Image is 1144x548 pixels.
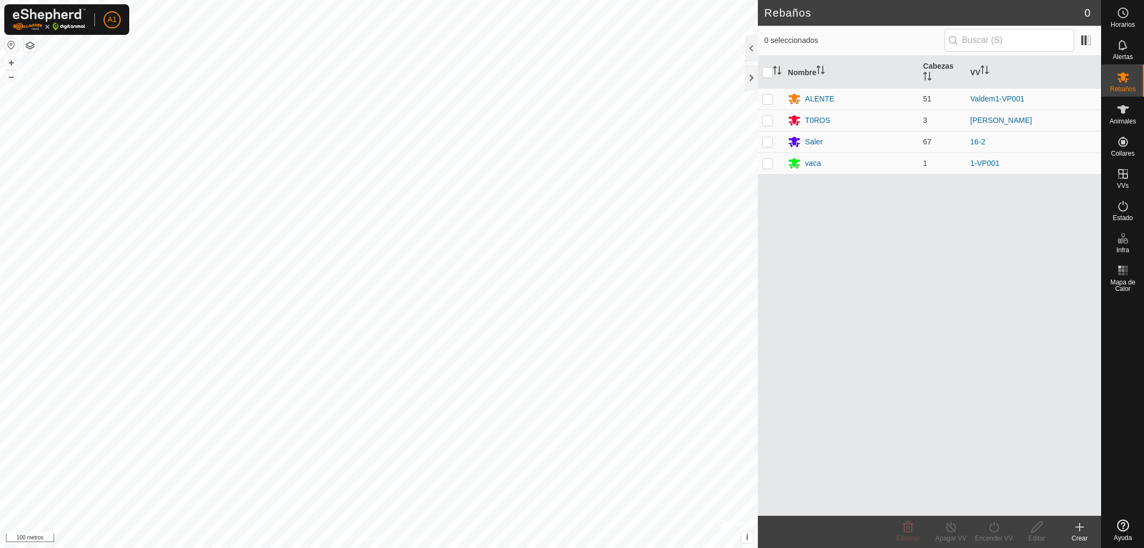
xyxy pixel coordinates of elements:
font: A1 [107,15,116,24]
p-sorticon: Activar para ordenar [816,67,825,76]
img: Logotipo de Gallagher [13,9,86,31]
font: Rebaños [1110,85,1135,93]
font: 67 [923,137,932,146]
font: Animales [1110,118,1136,125]
a: Política de Privacidad [323,534,385,544]
font: vaca [805,159,821,167]
a: 16-2 [970,137,985,146]
input: Buscar (S) [944,29,1074,52]
p-sorticon: Activar para ordenar [980,67,989,76]
a: Ayuda [1102,515,1144,545]
font: Eliminar [896,535,919,542]
font: Horarios [1111,21,1135,28]
p-sorticon: Activar para ordenar [773,68,781,76]
font: + [9,57,14,68]
font: Política de Privacidad [323,535,385,543]
a: 1-VP001 [970,159,999,167]
font: Ayuda [1114,534,1132,542]
font: Cabezas [923,62,954,70]
font: Alertas [1113,53,1133,61]
font: Rebaños [764,7,811,19]
font: VVs [1117,182,1128,189]
button: Capas del Mapa [24,39,36,52]
a: Valdem1-VP001 [970,94,1024,103]
font: T0ROS [805,116,830,125]
font: – [9,71,14,82]
p-sorticon: Activar para ordenar [923,74,932,82]
button: Restablecer Mapa [5,39,18,52]
font: 3 [923,116,927,125]
font: 0 [1084,7,1090,19]
font: Mapa de Calor [1110,279,1135,293]
a: Contáctenos [398,534,434,544]
font: VV [970,68,980,76]
font: Encender VV [975,535,1013,542]
font: Infra [1116,246,1129,254]
font: 1 [923,159,927,167]
font: Contáctenos [398,535,434,543]
font: Saler [805,137,823,146]
button: – [5,70,18,83]
font: ALENTE [805,94,834,103]
font: Estado [1113,214,1133,222]
font: 0 seleccionados [764,36,818,45]
a: [PERSON_NAME] [970,116,1032,125]
font: Collares [1111,150,1134,157]
font: Editar [1028,535,1045,542]
font: Nombre [788,68,816,76]
font: i [746,532,748,542]
font: Apagar VV [935,535,966,542]
button: + [5,56,18,69]
font: Crear [1072,535,1088,542]
font: 51 [923,94,932,103]
button: i [741,531,753,543]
